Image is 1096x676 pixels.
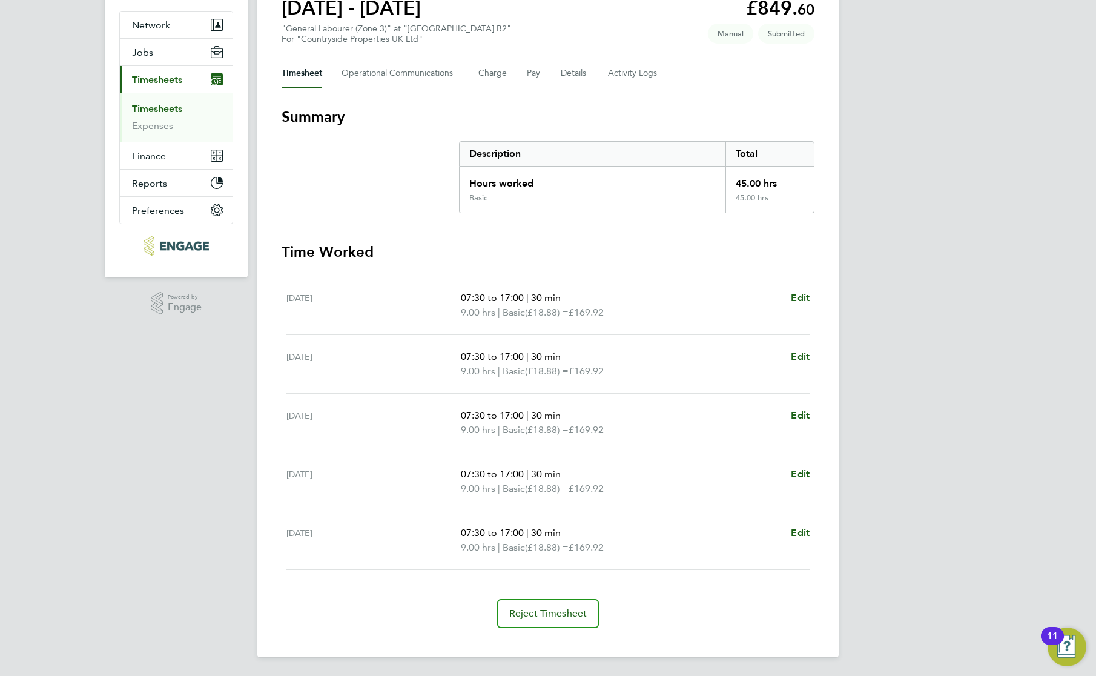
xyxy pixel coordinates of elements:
a: Edit [791,350,810,364]
span: Reports [132,177,167,189]
span: | [526,351,529,362]
span: Engage [168,302,202,313]
h3: Time Worked [282,242,814,262]
span: 9.00 hrs [461,542,495,553]
span: | [498,542,500,553]
span: Basic [503,482,525,496]
span: Edit [791,468,810,480]
span: (£18.88) = [525,307,569,318]
span: 07:30 to 17:00 [461,351,524,362]
span: | [498,483,500,494]
span: (£18.88) = [525,424,569,436]
span: £169.92 [569,365,604,377]
span: 9.00 hrs [461,307,495,318]
button: Pay [527,59,541,88]
span: (£18.88) = [525,542,569,553]
div: "General Labourer (Zone 3)" at "[GEOGRAPHIC_DATA] B2" [282,24,511,44]
div: Hours worked [460,167,725,193]
span: £169.92 [569,483,604,494]
span: £169.92 [569,424,604,436]
div: Summary [459,141,814,213]
span: Preferences [132,205,184,216]
span: | [526,527,529,538]
button: Network [120,12,233,38]
span: 30 min [531,292,561,303]
span: Basic [503,540,525,555]
span: Jobs [132,47,153,58]
a: Edit [791,291,810,305]
span: Basic [503,305,525,320]
a: Edit [791,467,810,482]
span: Basic [503,364,525,379]
span: 30 min [531,351,561,362]
a: Powered byEngage [151,292,202,315]
span: Edit [791,527,810,538]
div: [DATE] [286,408,461,437]
div: 45.00 hrs [725,167,814,193]
span: | [498,307,500,318]
span: This timesheet was manually created. [708,24,753,44]
span: Powered by [168,292,202,302]
button: Jobs [120,39,233,65]
span: 07:30 to 17:00 [461,527,524,538]
button: Operational Communications [342,59,459,88]
a: Edit [791,526,810,540]
button: Reports [120,170,233,196]
button: Details [561,59,589,88]
button: Charge [478,59,507,88]
span: £169.92 [569,307,604,318]
button: Finance [120,142,233,169]
span: | [526,468,529,480]
span: | [526,292,529,303]
button: Open Resource Center, 11 new notifications [1048,628,1086,666]
div: 11 [1047,636,1058,652]
span: This timesheet is Submitted. [758,24,814,44]
a: Go to home page [119,236,233,256]
a: Expenses [132,120,173,131]
span: 9.00 hrs [461,365,495,377]
a: Timesheets [132,103,182,114]
span: (£18.88) = [525,483,569,494]
div: Description [460,142,725,166]
span: 30 min [531,409,561,421]
div: For "Countryside Properties UK Ltd" [282,34,511,44]
span: £169.92 [569,542,604,553]
span: 07:30 to 17:00 [461,468,524,480]
span: | [526,409,529,421]
span: Edit [791,351,810,362]
div: [DATE] [286,467,461,496]
span: 60 [797,1,814,18]
span: Finance [132,150,166,162]
div: [DATE] [286,350,461,379]
span: | [498,424,500,436]
span: 30 min [531,527,561,538]
div: Basic [469,193,487,203]
div: Timesheets [120,93,233,142]
div: [DATE] [286,526,461,555]
h3: Summary [282,107,814,127]
div: Total [725,142,814,166]
span: Edit [791,292,810,303]
button: Reject Timesheet [497,599,599,628]
div: 45.00 hrs [725,193,814,213]
section: Timesheet [282,107,814,628]
a: Edit [791,408,810,423]
span: (£18.88) = [525,365,569,377]
button: Activity Logs [608,59,659,88]
img: pcrnet-logo-retina.png [144,236,208,256]
button: Timesheet [282,59,322,88]
span: Basic [503,423,525,437]
span: Network [132,19,170,31]
span: 07:30 to 17:00 [461,292,524,303]
span: 07:30 to 17:00 [461,409,524,421]
span: Timesheets [132,74,182,85]
button: Preferences [120,197,233,224]
span: 30 min [531,468,561,480]
span: | [498,365,500,377]
button: Timesheets [120,66,233,93]
span: 9.00 hrs [461,424,495,436]
div: [DATE] [286,291,461,320]
span: 9.00 hrs [461,483,495,494]
span: Edit [791,409,810,421]
span: Reject Timesheet [509,608,587,620]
